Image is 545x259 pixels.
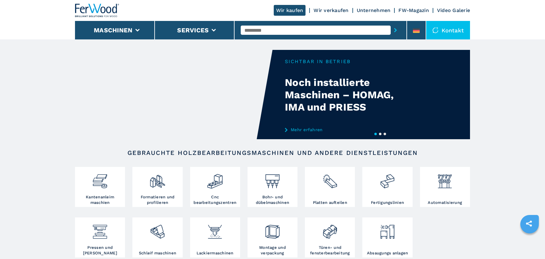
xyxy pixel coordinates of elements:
img: bordatrici_1.png [92,168,108,189]
img: Ferwood [75,4,119,17]
a: FW-Magazin [398,7,429,13]
h3: Absaugungs anlagen [367,250,408,256]
h3: Lackiermaschinen [197,250,234,256]
a: Absaugungs anlagen [362,217,412,257]
h2: Gebrauchte Holzbearbeitungsmaschinen und andere Dienstleistungen [95,149,450,156]
img: aspirazione_1.png [379,219,396,240]
a: Wir kaufen [274,5,306,16]
h3: Schleif maschinen [139,250,176,256]
a: Video Galerie [437,7,470,13]
img: pressa-strettoia.png [92,219,108,240]
button: Maschinen [94,26,132,34]
a: Wir verkaufen [314,7,348,13]
img: automazione.png [437,168,453,189]
img: linee_di_produzione_2.png [379,168,396,189]
a: Schleif maschinen [132,217,182,257]
button: 3 [384,133,386,135]
img: foratrici_inseritrici_2.png [264,168,281,189]
button: 1 [374,133,377,135]
img: centro_di_lavoro_cnc_2.png [207,168,223,189]
img: verniciatura_1.png [207,219,223,240]
h3: Cnc bearbeitungszentren [192,194,239,205]
a: Cnc bearbeitungszentren [190,167,240,207]
h3: Kantenanleim maschien [77,194,123,205]
a: Montage und verpackung [248,217,297,257]
img: montaggio_imballaggio_2.png [264,219,281,240]
h3: Formatieren und profilieren [134,194,181,205]
button: Services [177,26,209,34]
img: sezionatrici_2.png [322,168,338,189]
div: Kontakt [426,21,470,39]
button: 2 [379,133,381,135]
img: Kontakt [432,27,439,33]
h3: Fertigungslinien [371,200,404,205]
button: submit-button [391,23,400,37]
a: Platten aufteilen [305,167,355,207]
h3: Bohr- und dübelmaschinen [249,194,296,205]
h3: Montage und verpackung [249,245,296,256]
a: Pressen und [PERSON_NAME] [75,217,125,257]
a: Türen- und fensterbearbeitung [305,217,355,257]
img: squadratrici_2.png [149,168,166,189]
video: Your browser does not support the video tag. [75,50,272,139]
a: Automatisierung [420,167,470,207]
img: levigatrici_2.png [149,219,166,240]
h3: Platten aufteilen [313,200,347,205]
a: Fertigungslinien [362,167,412,207]
h3: Pressen und [PERSON_NAME] [77,245,123,256]
h3: Türen- und fensterbearbeitung [306,245,353,256]
iframe: Chat [519,231,540,254]
a: Mehr erfahren [285,127,406,132]
img: lavorazione_porte_finestre_2.png [322,219,338,240]
a: Formatieren und profilieren [132,167,182,207]
a: Kantenanleim maschien [75,167,125,207]
a: Unternehmen [357,7,391,13]
a: sharethis [521,216,537,231]
a: Bohr- und dübelmaschinen [248,167,297,207]
h3: Automatisierung [428,200,462,205]
a: Lackiermaschinen [190,217,240,257]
